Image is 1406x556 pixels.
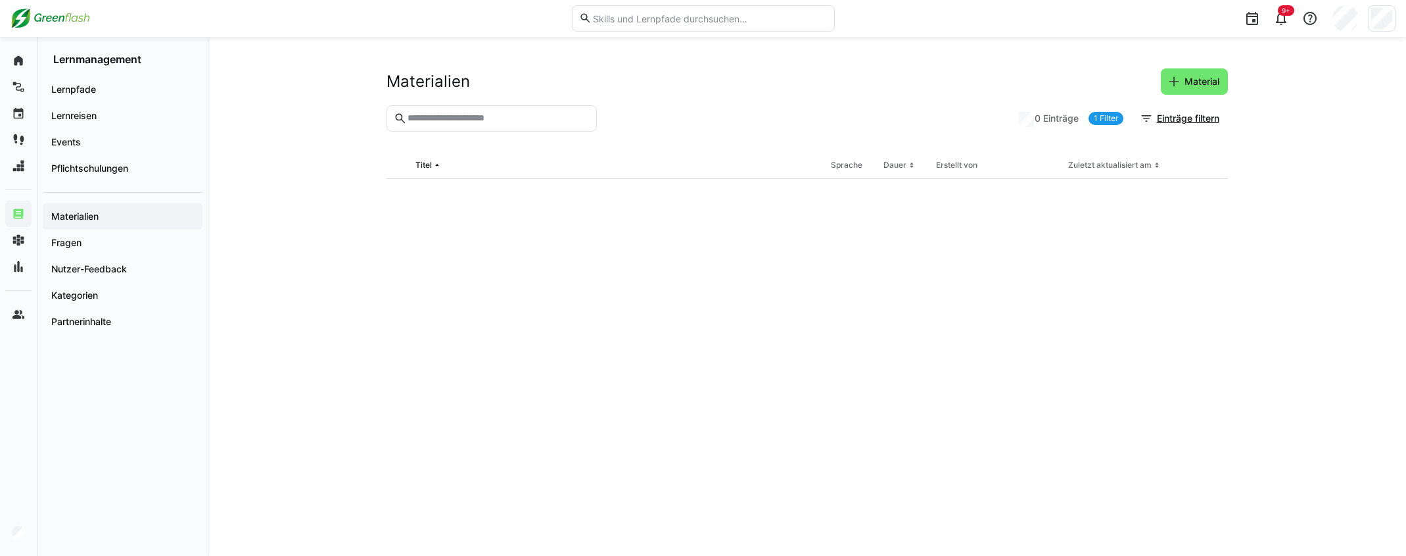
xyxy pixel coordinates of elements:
[1161,68,1228,95] button: Material
[415,160,432,170] div: Titel
[1068,160,1152,170] div: Zuletzt aktualisiert am
[1133,105,1228,132] button: Einträge filtern
[831,160,862,170] div: Sprache
[387,72,470,91] h2: Materialien
[1043,112,1079,125] span: Einträge
[883,160,906,170] div: Dauer
[1089,112,1123,125] a: 1 Filter
[936,160,977,170] div: Erstellt von
[592,13,827,24] input: Skills und Lernpfade durchsuchen…
[1155,112,1221,125] span: Einträge filtern
[1183,75,1221,88] span: Material
[1035,112,1041,125] span: 0
[1282,7,1290,14] span: 9+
